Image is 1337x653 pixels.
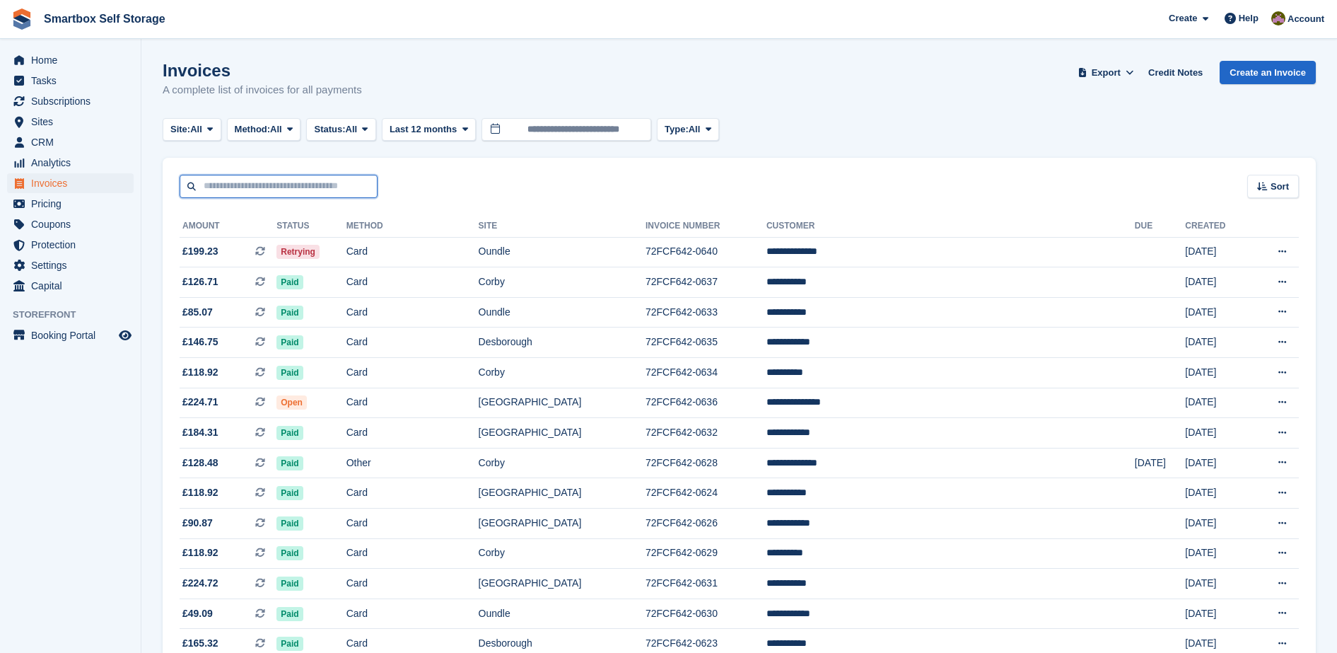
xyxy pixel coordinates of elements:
a: menu [7,112,134,132]
span: All [270,122,282,137]
a: Smartbox Self Storage [38,7,171,30]
th: Due [1135,215,1186,238]
a: Credit Notes [1143,61,1208,84]
td: [GEOGRAPHIC_DATA] [479,478,646,509]
a: menu [7,276,134,296]
span: Capital [31,276,116,296]
td: 72FCF642-0628 [646,448,766,478]
span: £118.92 [182,545,218,560]
td: Oundle [479,237,646,267]
span: Paid [276,275,303,289]
span: £165.32 [182,636,218,651]
td: [GEOGRAPHIC_DATA] [479,388,646,418]
span: Subscriptions [31,91,116,111]
span: Home [31,50,116,70]
a: menu [7,91,134,111]
td: Card [346,569,479,599]
td: Card [346,267,479,298]
h1: Invoices [163,61,362,80]
span: Storefront [13,308,141,322]
td: [DATE] [1185,509,1251,539]
td: Oundle [479,297,646,328]
span: Sites [31,112,116,132]
td: Corby [479,538,646,569]
span: Protection [31,235,116,255]
td: [DATE] [1185,418,1251,449]
td: 72FCF642-0637 [646,267,766,298]
td: 72FCF642-0630 [646,599,766,629]
span: £146.75 [182,335,218,349]
td: Oundle [479,599,646,629]
td: [DATE] [1185,538,1251,569]
span: £224.71 [182,395,218,410]
a: menu [7,132,134,152]
span: Type: [665,122,689,137]
td: Card [346,478,479,509]
td: [GEOGRAPHIC_DATA] [479,569,646,599]
td: Card [346,328,479,358]
th: Amount [180,215,276,238]
a: menu [7,173,134,193]
th: Status [276,215,346,238]
span: Booking Portal [31,325,116,345]
td: Card [346,418,479,449]
span: Paid [276,306,303,320]
td: 72FCF642-0635 [646,328,766,358]
td: 72FCF642-0634 [646,358,766,388]
a: menu [7,50,134,70]
td: [GEOGRAPHIC_DATA] [479,418,646,449]
span: Tasks [31,71,116,91]
td: [GEOGRAPHIC_DATA] [479,509,646,539]
button: Type: All [657,118,719,141]
td: [DATE] [1185,388,1251,418]
span: Paid [276,516,303,531]
span: £184.31 [182,425,218,440]
span: CRM [31,132,116,152]
td: [DATE] [1185,267,1251,298]
span: Paid [276,366,303,380]
a: menu [7,325,134,345]
td: 72FCF642-0640 [646,237,766,267]
a: menu [7,153,134,173]
span: £49.09 [182,606,213,621]
span: Sort [1271,180,1289,194]
button: Export [1075,61,1137,84]
td: Card [346,237,479,267]
button: Method: All [227,118,301,141]
td: Corby [479,448,646,478]
td: Card [346,358,479,388]
span: Retrying [276,245,320,259]
td: [DATE] [1185,237,1251,267]
th: Invoice Number [646,215,766,238]
span: £224.72 [182,576,218,591]
td: 72FCF642-0636 [646,388,766,418]
td: [DATE] [1185,569,1251,599]
a: Create an Invoice [1220,61,1316,84]
span: Paid [276,546,303,560]
span: Paid [276,637,303,651]
td: 72FCF642-0633 [646,297,766,328]
td: Corby [479,358,646,388]
td: Card [346,388,479,418]
td: 72FCF642-0624 [646,478,766,509]
td: [DATE] [1185,358,1251,388]
button: Site: All [163,118,221,141]
span: Paid [276,486,303,500]
span: Export [1092,66,1121,80]
span: Paid [276,456,303,470]
span: Settings [31,255,116,275]
td: [DATE] [1135,448,1186,478]
td: 72FCF642-0631 [646,569,766,599]
span: Account [1288,12,1324,26]
td: [DATE] [1185,328,1251,358]
span: £90.87 [182,516,213,531]
span: Paid [276,335,303,349]
span: Coupons [31,214,116,234]
a: Preview store [117,327,134,344]
td: Corby [479,267,646,298]
span: Method: [235,122,271,137]
span: Open [276,395,307,410]
span: £126.71 [182,275,218,289]
span: Status: [314,122,345,137]
td: [DATE] [1185,599,1251,629]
